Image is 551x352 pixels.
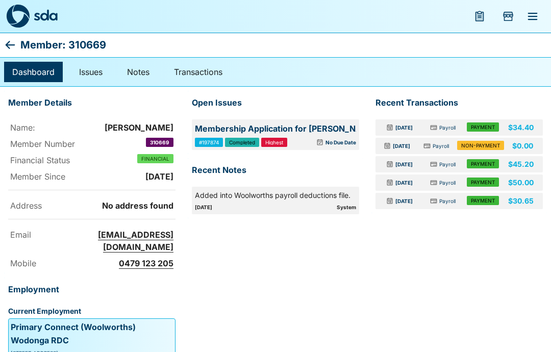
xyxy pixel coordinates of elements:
[71,62,111,82] a: Issues
[10,138,93,150] p: Member Number
[496,4,520,29] button: Add Store Visit
[195,122,356,136] p: Membership Application for [PERSON_NAME]
[325,138,356,146] p: No Due Date
[20,37,106,53] p: Member: 310669
[395,160,413,168] p: [DATE]
[10,121,93,134] p: Name:
[166,62,231,82] a: Transactions
[195,203,333,211] div: [DATE]
[508,178,534,188] p: $50.00
[192,164,343,177] span: Recent Notes
[10,199,93,212] p: Address
[199,140,219,145] span: #197874
[375,96,527,110] span: Recent Transactions
[433,142,449,150] p: Payroll
[8,283,159,296] span: Employment
[471,180,495,185] span: PAYMENT
[439,197,456,205] p: Payroll
[10,257,93,269] p: Mobile
[119,62,158,82] a: Notes
[11,321,173,347] p: Primary Connect (Woolworths) Wodonga RDC
[512,141,533,151] p: $0.00
[145,170,178,183] p: [DATE]
[150,140,169,145] span: 310669
[195,190,356,201] div: Added into Woolworths payroll deductions file.
[471,161,495,166] span: PAYMENT
[439,160,456,168] p: Payroll
[102,199,178,212] p: No address found
[471,124,495,130] span: PAYMENT
[461,143,500,148] span: NON-PAYMENT
[471,198,495,203] span: PAYMENT
[34,9,58,21] img: sda-logotype.svg
[105,121,178,134] p: [PERSON_NAME]
[508,159,534,169] p: $45.20
[520,4,545,29] button: menu
[439,123,456,132] p: Payroll
[265,140,283,145] span: Highest
[467,4,492,29] button: menu
[337,203,356,211] div: System
[192,96,343,110] span: Open Issues
[4,62,63,82] a: Dashboard
[508,196,534,206] p: $30.65
[10,229,93,241] p: Email
[8,306,176,316] p: Current Employment
[10,154,93,166] p: Financial Status
[10,170,93,183] p: Member Since
[395,123,413,132] p: [DATE]
[229,140,255,145] span: Completed
[393,142,410,150] p: [DATE]
[395,197,413,205] p: [DATE]
[141,156,169,161] span: FINANCIAL
[395,179,413,187] p: [DATE]
[8,96,159,110] span: Member Details
[439,179,456,187] p: Payroll
[6,5,30,28] img: sda-logo-dark.svg
[508,122,534,133] p: $34.40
